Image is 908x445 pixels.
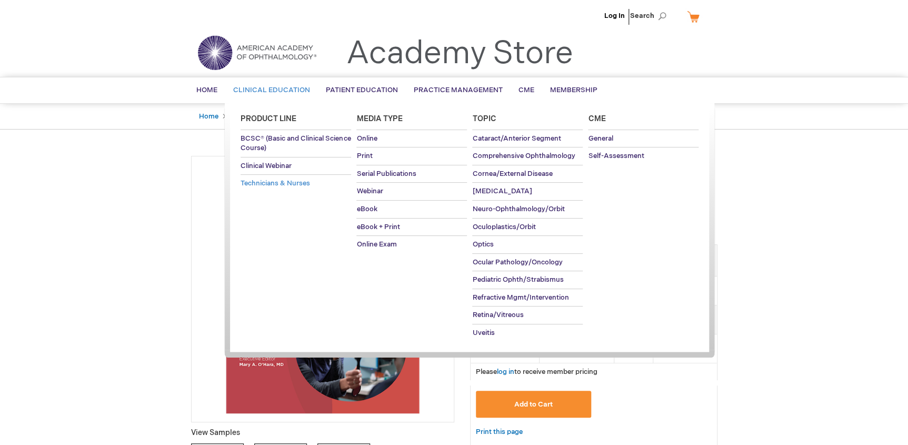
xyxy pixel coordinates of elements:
span: Neuro-Ophthalmology/Orbit [472,205,564,213]
span: Home [196,86,217,94]
span: [MEDICAL_DATA] [472,187,532,195]
span: Refractive Mgmt/Intervention [472,293,568,302]
span: Print [356,152,372,160]
span: General [588,134,613,143]
span: Self-Assessment [588,152,644,160]
span: Media Type [356,114,402,123]
span: Online Exam [356,240,396,249]
span: Clinical Education [233,86,310,94]
a: Print this page [476,426,523,439]
a: Log In [604,12,625,20]
span: Optics [472,240,493,249]
span: Online [356,134,377,143]
span: Cornea/External Disease [472,170,552,178]
span: Technicians & Nurses [241,179,310,187]
a: log in [497,368,514,376]
span: BCSC® (Basic and Clinical Science Course) [241,134,351,153]
span: eBook + Print [356,223,400,231]
span: Pediatric Ophth/Strabismus [472,275,563,284]
span: Clinical Webinar [241,162,292,170]
span: Webinar [356,187,383,195]
p: View Samples [191,428,454,438]
span: Comprehensive Ophthalmology [472,152,575,160]
span: Serial Publications [356,170,416,178]
span: Search [630,5,670,26]
span: Add to Cart [514,400,553,409]
span: eBook [356,205,377,213]
span: Please to receive member pricing [476,368,597,376]
span: Ocular Pathology/Oncology [472,258,562,266]
span: Product Line [241,114,296,123]
span: CME [518,86,534,94]
a: Academy Store [346,35,573,73]
span: Retina/Vitreous [472,311,523,319]
span: Uveitis [472,329,494,337]
a: Home [199,112,218,121]
span: Cataract/Anterior Segment [472,134,561,143]
span: Patient Education [326,86,398,94]
span: Cme [588,114,605,123]
button: Add to Cart [476,391,592,418]
span: Oculoplastics/Orbit [472,223,535,231]
span: Topic [472,114,496,123]
img: Ophthalmic Medical Assisting: An Independent Study Course [197,162,448,413]
span: Practice Management [414,86,503,94]
span: Membership [550,86,597,94]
